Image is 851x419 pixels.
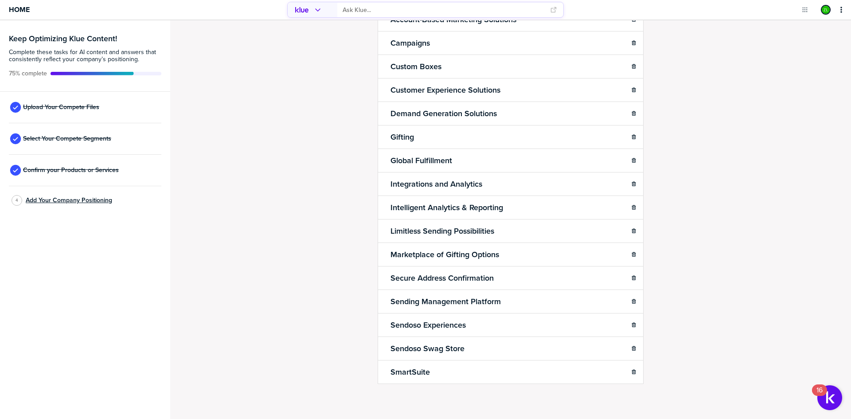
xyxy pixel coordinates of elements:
[389,154,454,167] h2: Global Fulfillment
[817,385,842,410] button: Open Resource Center, 16 new notifications
[378,266,644,290] li: Secure Address Confirmation
[378,172,644,196] li: Integrations and Analytics
[378,78,644,102] li: Customer Experience Solutions
[378,290,644,313] li: Sending Management Platform
[378,196,644,219] li: Intelligent Analytics & Reporting
[389,366,432,378] h2: SmartSuite
[800,5,809,14] button: Open Drop
[378,31,644,55] li: Campaigns
[23,104,99,111] span: Upload Your Compete Files
[822,6,830,14] img: 68efa1eb0dd1966221c28eaef6eec194-sml.png
[343,3,545,17] input: Ask Klue...
[378,125,644,149] li: Gifting
[9,35,161,43] h3: Keep Optimizing Klue Content!
[389,37,432,49] h2: Campaigns
[389,201,505,214] h2: Intelligent Analytics & Reporting
[389,342,466,355] h2: Sendoso Swag Store
[23,135,111,142] span: Select Your Compete Segments
[26,197,112,204] span: Add Your Company Positioning
[378,313,644,337] li: Sendoso Experiences
[389,248,501,261] h2: Marketplace of Gifting Options
[389,319,468,331] h2: Sendoso Experiences
[389,178,484,190] h2: Integrations and Analytics
[9,49,161,63] span: Complete these tasks for AI content and answers that consistently reflect your company’s position...
[389,225,496,237] h2: Limitless Sending Possibilities
[389,107,499,120] h2: Demand Generation Solutions
[378,219,644,243] li: Limitless Sending Possibilities
[378,149,644,172] li: Global Fulfillment
[16,197,18,204] span: 4
[378,55,644,78] li: Custom Boxes
[378,243,644,266] li: Marketplace of Gifting Options
[378,102,644,125] li: Demand Generation Solutions
[378,360,644,384] li: SmartSuite
[816,390,823,402] div: 16
[389,60,443,73] h2: Custom Boxes
[820,4,831,16] a: Edit Profile
[378,337,644,360] li: Sendoso Swag Store
[9,6,30,13] span: Home
[389,295,503,308] h2: Sending Management Platform
[23,167,119,174] span: Confirm your Products or Services
[821,5,831,15] div: Zev L.
[9,70,47,77] span: Active
[389,84,502,96] h2: Customer Experience Solutions
[389,131,416,143] h2: Gifting
[389,272,496,284] h2: Secure Address Confirmation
